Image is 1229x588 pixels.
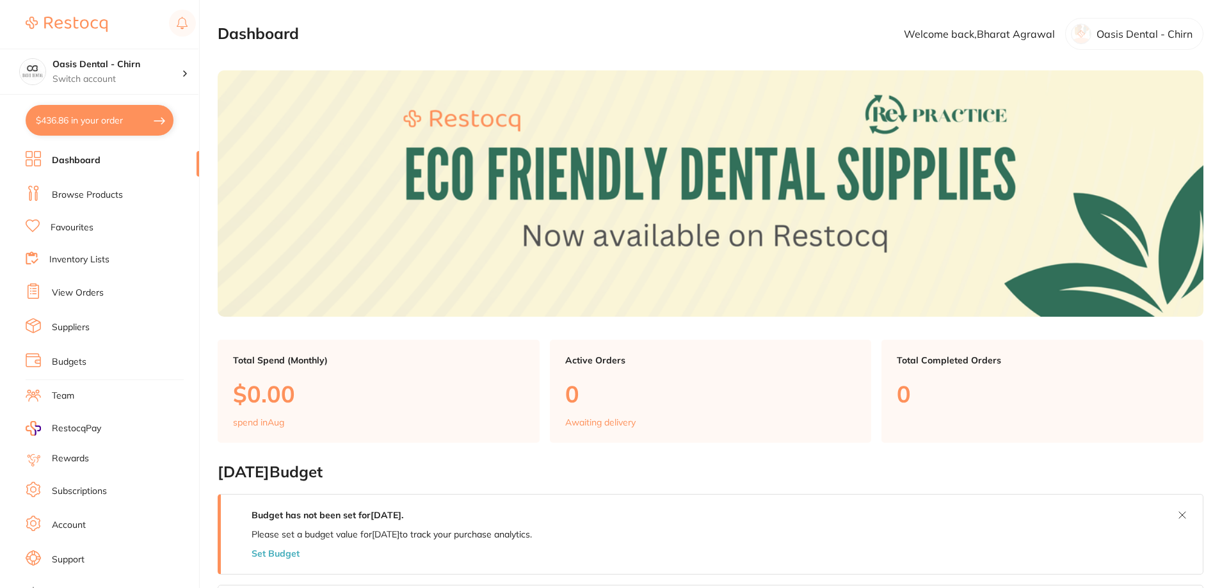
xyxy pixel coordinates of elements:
p: Total Completed Orders [897,355,1188,365]
h2: [DATE] Budget [218,463,1203,481]
img: Restocq Logo [26,17,108,32]
a: Active Orders0Awaiting delivery [550,340,872,443]
h2: Dashboard [218,25,299,43]
a: RestocqPay [26,421,101,436]
a: Favourites [51,221,93,234]
a: View Orders [52,287,104,299]
p: 0 [897,381,1188,407]
img: RestocqPay [26,421,41,436]
a: Account [52,519,86,532]
p: spend in Aug [233,417,284,427]
img: Dashboard [218,70,1203,317]
a: Suppliers [52,321,90,334]
img: Oasis Dental - Chirn [20,59,45,84]
p: Switch account [52,73,182,86]
a: Total Completed Orders0 [881,340,1203,443]
a: Subscriptions [52,485,107,498]
p: Welcome back, Bharat Agrawal [904,28,1055,40]
a: Team [52,390,74,402]
p: 0 [565,381,856,407]
a: Total Spend (Monthly)$0.00spend inAug [218,340,540,443]
button: Set Budget [252,548,300,559]
p: Active Orders [565,355,856,365]
strong: Budget has not been set for [DATE] . [252,509,403,521]
p: $0.00 [233,381,524,407]
a: Support [52,553,84,566]
span: RestocqPay [52,422,101,435]
a: Browse Products [52,189,123,202]
h4: Oasis Dental - Chirn [52,58,182,71]
a: Budgets [52,356,86,369]
a: Rewards [52,452,89,465]
p: Total Spend (Monthly) [233,355,524,365]
p: Please set a budget value for [DATE] to track your purchase analytics. [252,529,532,539]
a: Inventory Lists [49,253,109,266]
p: Oasis Dental - Chirn [1096,28,1193,40]
a: Dashboard [52,154,100,167]
p: Awaiting delivery [565,417,636,427]
a: Restocq Logo [26,10,108,39]
button: $436.86 in your order [26,105,173,136]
